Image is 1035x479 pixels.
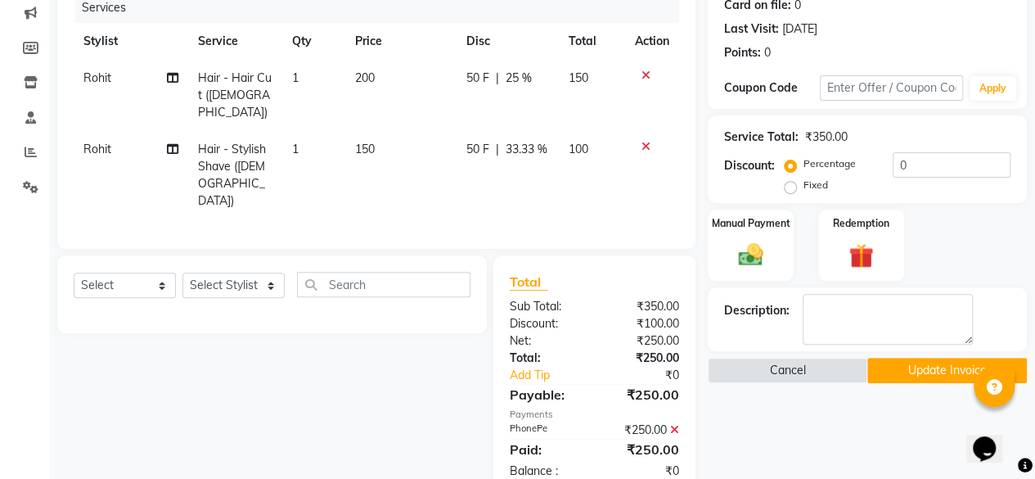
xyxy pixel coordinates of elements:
[198,142,266,208] span: Hair - Stylish Shave ([DEMOGRAPHIC_DATA])
[510,408,679,422] div: Payments
[594,298,691,315] div: ₹350.00
[833,216,889,231] label: Redemption
[506,141,547,158] span: 33.33 %
[497,315,595,332] div: Discount:
[457,23,559,60] th: Disc
[496,70,499,87] span: |
[867,358,1027,383] button: Update Invoice
[731,241,771,269] img: _cash.svg
[297,272,470,297] input: Search
[292,70,299,85] span: 1
[724,44,761,61] div: Points:
[198,70,272,120] span: Hair - Hair Cut ([DEMOGRAPHIC_DATA])
[466,70,489,87] span: 50 F
[966,413,1019,463] iframe: chat widget
[594,315,691,332] div: ₹100.00
[497,332,595,350] div: Net:
[466,141,489,158] span: 50 F
[594,422,691,439] div: ₹250.00
[497,440,595,459] div: Paid:
[355,70,375,85] span: 200
[724,129,799,146] div: Service Total:
[594,350,691,367] div: ₹250.00
[497,367,610,384] a: Add Tip
[282,23,345,60] th: Qty
[559,23,625,60] th: Total
[292,142,299,156] span: 1
[83,142,111,156] span: Rohit
[496,141,499,158] span: |
[970,76,1016,101] button: Apply
[497,422,595,439] div: PhonePe
[345,23,457,60] th: Price
[724,302,790,319] div: Description:
[497,385,595,404] div: Payable:
[805,129,848,146] div: ₹350.00
[83,70,111,85] span: Rohit
[625,23,679,60] th: Action
[782,20,817,38] div: [DATE]
[594,385,691,404] div: ₹250.00
[355,142,375,156] span: 150
[803,156,856,171] label: Percentage
[841,241,881,271] img: _gift.svg
[594,332,691,350] div: ₹250.00
[610,367,691,384] div: ₹0
[569,70,588,85] span: 150
[569,142,588,156] span: 100
[497,350,595,367] div: Total:
[724,79,820,97] div: Coupon Code
[510,273,547,291] span: Total
[724,20,779,38] div: Last Visit:
[712,216,790,231] label: Manual Payment
[497,298,595,315] div: Sub Total:
[724,157,775,174] div: Discount:
[506,70,532,87] span: 25 %
[74,23,188,60] th: Stylist
[708,358,867,383] button: Cancel
[764,44,771,61] div: 0
[803,178,828,192] label: Fixed
[594,440,691,459] div: ₹250.00
[820,75,963,101] input: Enter Offer / Coupon Code
[188,23,282,60] th: Service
